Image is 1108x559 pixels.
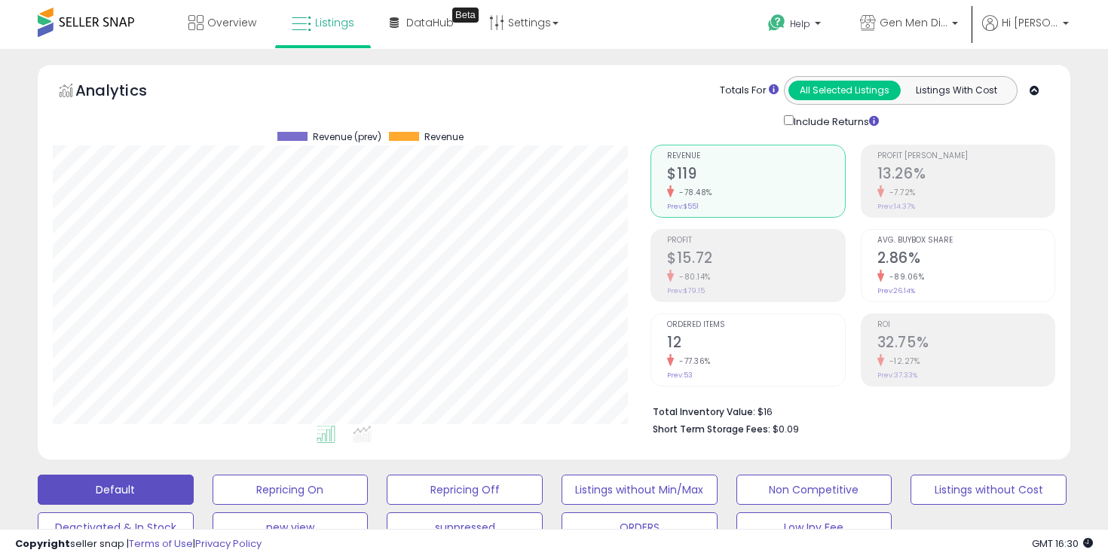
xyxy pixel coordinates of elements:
[15,536,70,551] strong: Copyright
[736,475,892,505] button: Non Competitive
[877,334,1054,354] h2: 32.75%
[207,15,256,30] span: Overview
[667,202,699,211] small: Prev: $551
[667,371,693,380] small: Prev: 53
[387,475,543,505] button: Repricing Off
[562,475,718,505] button: Listings without Min/Max
[667,165,844,185] h2: $119
[773,422,799,436] span: $0.09
[982,15,1069,49] a: Hi [PERSON_NAME]
[129,536,193,551] a: Terms of Use
[877,371,917,380] small: Prev: 37.33%
[674,271,711,283] small: -80.14%
[877,321,1054,329] span: ROI
[213,475,369,505] button: Repricing On
[195,536,262,551] a: Privacy Policy
[653,423,770,435] b: Short Term Storage Fees:
[667,249,844,270] h2: $15.72
[877,237,1054,245] span: Avg. Buybox Share
[562,512,718,542] button: ORDERS
[911,475,1067,505] button: Listings without Cost
[674,356,711,367] small: -77.36%
[15,537,262,551] div: seller snap | |
[452,8,479,23] div: Tooltip anchor
[884,356,920,367] small: -12.27%
[667,334,844,354] h2: 12
[756,2,836,49] a: Help
[767,14,786,32] i: Get Help
[884,187,916,198] small: -7.72%
[424,132,464,142] span: Revenue
[667,237,844,245] span: Profit
[900,81,1012,100] button: Listings With Cost
[674,187,712,198] small: -78.48%
[877,152,1054,160] span: Profit [PERSON_NAME]
[1002,15,1058,30] span: Hi [PERSON_NAME]
[667,286,705,295] small: Prev: $79.15
[213,512,369,542] button: new view
[790,17,810,30] span: Help
[38,512,194,542] button: Deactivated & In Stock
[773,112,897,130] div: Include Returns
[387,512,543,542] button: suppressed
[406,15,454,30] span: DataHub
[315,15,354,30] span: Listings
[313,132,381,142] span: Revenue (prev)
[38,475,194,505] button: Default
[1032,536,1093,551] span: 2025-09-9 16:30 GMT
[653,402,1044,420] li: $16
[877,249,1054,270] h2: 2.86%
[667,321,844,329] span: Ordered Items
[788,81,901,100] button: All Selected Listings
[877,202,915,211] small: Prev: 14.37%
[667,152,844,160] span: Revenue
[877,165,1054,185] h2: 13.26%
[880,15,947,30] span: Gen Men Distributor
[75,80,176,105] h5: Analytics
[720,84,779,98] div: Totals For
[884,271,925,283] small: -89.06%
[877,286,915,295] small: Prev: 26.14%
[736,512,892,542] button: Low Inv Fee
[653,405,755,418] b: Total Inventory Value:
